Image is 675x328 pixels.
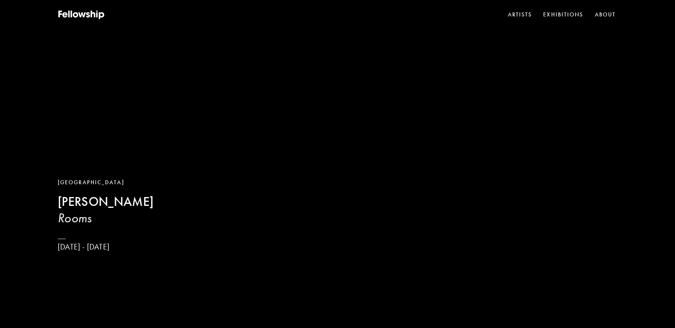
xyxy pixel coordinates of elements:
[58,194,154,209] b: [PERSON_NAME]
[58,210,154,226] h3: Rooms
[58,178,154,187] div: [GEOGRAPHIC_DATA]
[506,9,534,21] a: Artists
[58,178,154,252] a: [GEOGRAPHIC_DATA][PERSON_NAME]Rooms[DATE] - [DATE]
[542,9,585,21] a: Exhibitions
[58,242,154,252] p: [DATE] - [DATE]
[593,9,618,21] a: About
